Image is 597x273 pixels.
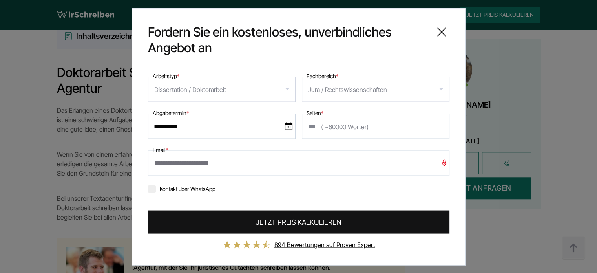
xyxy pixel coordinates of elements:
[285,122,292,130] img: date
[256,216,341,227] span: JETZT PREIS KALKULIEREN
[154,83,226,95] div: Dissertation / Doktorarbeit
[307,71,338,81] label: Fachbereich
[153,145,168,154] label: Email
[153,108,189,117] label: Abgabetermin
[308,83,387,95] div: Jura / Rechtswissenschaften
[148,114,296,139] input: date
[307,108,323,117] label: Seiten
[148,210,449,233] button: JETZT PREIS KALKULIEREN
[274,240,375,248] a: 894 Bewertungen auf Proven Expert
[153,71,179,81] label: Arbeitstyp
[148,185,215,192] label: Kontakt über WhatsApp
[148,24,427,55] span: Fordern Sie ein kostenloses, unverbindliches Angebot an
